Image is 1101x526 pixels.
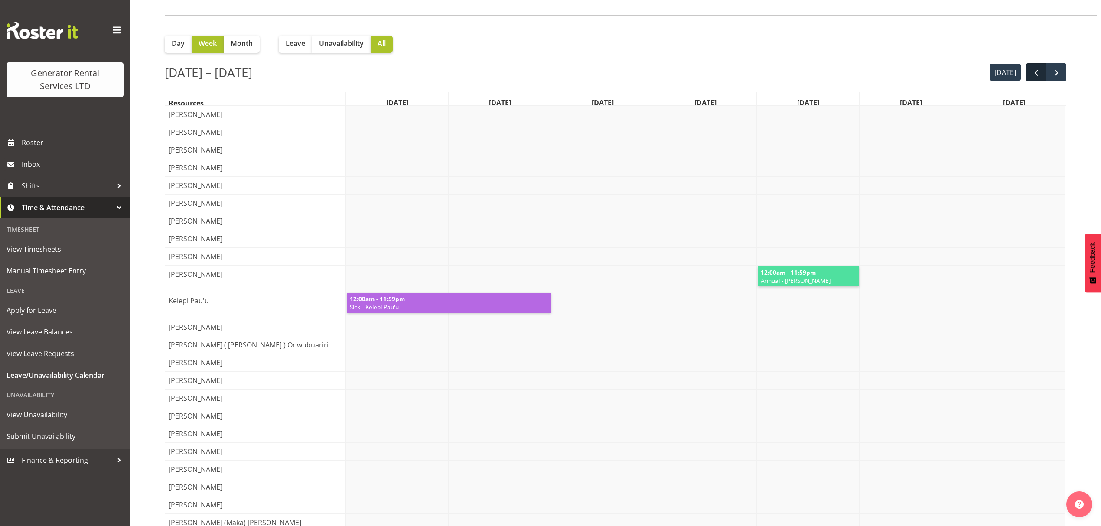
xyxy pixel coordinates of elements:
span: [DATE] [898,97,924,108]
span: Finance & Reporting [22,454,113,467]
span: [PERSON_NAME] [167,357,224,368]
a: View Leave Balances [2,321,128,343]
button: Day [165,36,192,53]
span: [PERSON_NAME] ( [PERSON_NAME] ) Onwubuariri [167,340,330,350]
span: [PERSON_NAME] [167,500,224,510]
span: [DATE] [795,97,821,108]
span: Day [172,38,185,49]
span: Kelepi Pau'u [167,295,211,306]
span: Time & Attendance [22,201,113,214]
span: Feedback [1089,242,1097,273]
span: All [378,38,386,49]
div: Leave [2,282,128,299]
button: prev [1026,63,1046,81]
span: Shifts [22,179,113,192]
span: Sick - Kelepi Pau'u [349,303,549,311]
a: Submit Unavailability [2,425,128,447]
span: Leave [286,38,305,49]
span: [PERSON_NAME] [167,446,224,457]
button: Week [192,36,224,53]
span: [PERSON_NAME] [167,429,224,439]
span: [PERSON_NAME] [167,198,224,208]
span: [PERSON_NAME] [167,127,224,137]
span: 12:00am - 11:59pm [760,268,817,276]
span: [PERSON_NAME] [167,234,224,244]
span: View Leave Balances [7,325,124,338]
span: 12:00am - 11:59pm [349,295,406,303]
span: Leave/Unavailability Calendar [7,369,124,382]
span: [PERSON_NAME] [167,145,224,155]
button: Feedback - Show survey [1085,234,1101,292]
button: Month [224,36,260,53]
span: View Unavailability [7,408,124,421]
span: [PERSON_NAME] [167,162,224,173]
div: Timesheet [2,221,128,238]
a: Apply for Leave [2,299,128,321]
span: View Timesheets [7,243,124,256]
a: Manual Timesheet Entry [2,260,128,282]
img: help-xxl-2.png [1075,500,1084,509]
span: [DATE] [590,97,616,108]
span: [PERSON_NAME] [167,180,224,191]
button: [DATE] [990,64,1021,81]
button: All [371,36,393,53]
button: Unavailability [312,36,371,53]
img: Rosterit website logo [7,22,78,39]
span: Inbox [22,158,126,171]
span: Unavailability [319,38,364,49]
span: Week [199,38,217,49]
button: next [1046,63,1066,81]
button: Leave [279,36,312,53]
span: [PERSON_NAME] [167,269,224,279]
span: [DATE] [693,97,718,108]
a: View Timesheets [2,238,128,260]
span: [PERSON_NAME] [167,411,224,421]
span: Apply for Leave [7,304,124,317]
span: View Leave Requests [7,347,124,360]
span: [PERSON_NAME] [167,482,224,492]
span: Month [231,38,253,49]
span: Submit Unavailability [7,430,124,443]
a: View Unavailability [2,404,128,425]
span: [PERSON_NAME] [167,464,224,474]
span: [DATE] [487,97,513,108]
span: Resources [167,98,205,108]
span: [PERSON_NAME] [167,393,224,403]
span: [PERSON_NAME] [167,109,224,120]
span: [DATE] [1001,97,1027,108]
span: Roster [22,136,126,149]
span: Manual Timesheet Entry [7,264,124,277]
span: [PERSON_NAME] [167,216,224,226]
div: Unavailability [2,386,128,404]
span: [PERSON_NAME] [167,251,224,262]
span: [DATE] [384,97,410,108]
span: [PERSON_NAME] [167,375,224,386]
span: [PERSON_NAME] [167,322,224,332]
a: View Leave Requests [2,343,128,364]
span: Annual - [PERSON_NAME] [760,276,857,285]
a: Leave/Unavailability Calendar [2,364,128,386]
h2: [DATE] – [DATE] [165,63,252,81]
div: Generator Rental Services LTD [15,67,115,93]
